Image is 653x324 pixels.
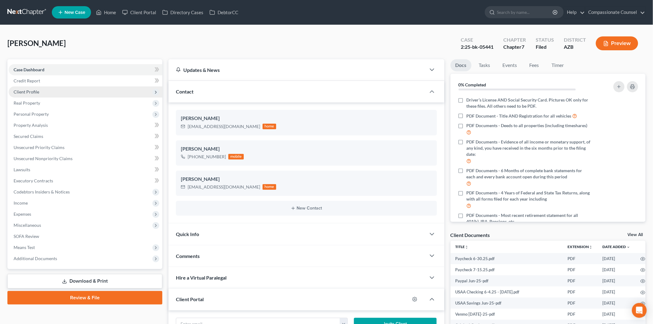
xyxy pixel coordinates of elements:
[598,253,635,264] td: [DATE]
[563,264,598,275] td: PDF
[459,82,486,87] strong: 0% Completed
[467,139,592,157] span: PDF Documents - Evidence of all income or monetary support, of any kind, you have received in the...
[9,164,162,175] a: Lawsuits
[451,309,563,320] td: Venmo [DATE]-25-pdf
[563,253,598,264] td: PDF
[159,7,206,18] a: Directory Cases
[564,44,586,51] div: AZB
[14,134,43,139] span: Secured Claims
[263,124,276,129] div: home
[525,59,544,71] a: Fees
[206,7,241,18] a: DebtorCC
[9,231,162,242] a: SOFA Review
[9,64,162,75] a: Case Dashboard
[568,244,593,249] a: Extensionunfold_more
[14,67,44,72] span: Case Dashboard
[14,145,64,150] span: Unsecured Priority Claims
[451,286,563,297] td: USAA Checking 6-4.25 - [DATE].pdf
[14,89,39,94] span: Client Profile
[176,67,418,73] div: Updates & News
[14,234,39,239] span: SOFA Review
[598,297,635,309] td: [DATE]
[467,190,592,202] span: PDF Documents - 4 Years of Federal and State Tax Returns, along with all forms filed for each yea...
[9,131,162,142] a: Secured Claims
[188,123,260,130] div: [EMAIL_ADDRESS][DOMAIN_NAME]
[7,291,162,305] a: Review & File
[263,184,276,190] div: home
[181,145,432,153] div: [PERSON_NAME]
[181,206,432,211] button: New Contact
[632,303,647,318] div: Open Intercom Messenger
[9,175,162,186] a: Executory Contracts
[536,36,554,44] div: Status
[598,309,635,320] td: [DATE]
[451,232,490,238] div: Client Documents
[503,44,526,51] div: Chapter
[563,297,598,309] td: PDF
[455,244,469,249] a: Titleunfold_more
[14,256,57,261] span: Additional Documents
[14,167,30,172] span: Lawsuits
[451,264,563,275] td: Paycheck 7-15.25.pdf
[467,168,592,180] span: PDF Documents - 6 Months of complete bank statements for each and every bank account open during ...
[522,44,524,50] span: 7
[14,222,41,228] span: Miscellaneous
[467,113,572,119] span: PDF Document - Title AND Registration for all vehicles
[181,176,432,183] div: [PERSON_NAME]
[563,275,598,286] td: PDF
[461,44,493,51] div: 2:25-bk-05441
[598,286,635,297] td: [DATE]
[188,154,226,160] div: [PHONE_NUMBER]
[119,7,159,18] a: Client Portal
[14,178,53,183] span: Executory Contracts
[503,36,526,44] div: Chapter
[564,7,585,18] a: Help
[461,36,493,44] div: Case
[228,154,244,160] div: mobile
[627,245,630,249] i: expand_more
[9,142,162,153] a: Unsecured Priority Claims
[176,89,193,94] span: Contact
[9,120,162,131] a: Property Analysis
[93,7,119,18] a: Home
[188,184,260,190] div: [EMAIL_ADDRESS][DOMAIN_NAME]
[14,189,70,194] span: Codebtors Insiders & Notices
[14,111,49,117] span: Personal Property
[564,36,586,44] div: District
[64,10,85,15] span: New Case
[585,7,645,18] a: Compassionate Counsel
[9,75,162,86] a: Credit Report
[451,275,563,286] td: Paypal Jun-25-pdf
[7,39,66,48] span: [PERSON_NAME]
[7,274,162,289] a: Download & Print
[14,100,40,106] span: Real Property
[451,253,563,264] td: Paycheck 6-30.25.pdf
[474,59,495,71] a: Tasks
[14,211,31,217] span: Expenses
[451,59,472,71] a: Docs
[536,44,554,51] div: Filed
[176,231,199,237] span: Quick Info
[628,233,643,237] a: View All
[498,59,522,71] a: Events
[467,212,592,225] span: PDF Documents - Most recent retirement statement for all 401(k), IRA, Pensions, etc.
[497,6,554,18] input: Search by name...
[451,297,563,309] td: USAA Savings Jun-25-pdf
[181,115,432,122] div: [PERSON_NAME]
[596,36,638,50] button: Preview
[598,275,635,286] td: [DATE]
[467,123,588,129] span: PDF Documents - Deeds to all properties (including timeshares)
[14,78,40,83] span: Credit Report
[563,309,598,320] td: PDF
[467,97,592,109] span: Driver’s License AND Social Security Card. Pictures OK only for these files. All others need to b...
[9,153,162,164] a: Unsecured Nonpriority Claims
[603,244,630,249] a: Date Added expand_more
[465,245,469,249] i: unfold_more
[589,245,593,249] i: unfold_more
[14,200,28,206] span: Income
[176,296,204,302] span: Client Portal
[14,123,48,128] span: Property Analysis
[176,275,227,280] span: Hire a Virtual Paralegal
[176,253,200,259] span: Comments
[547,59,569,71] a: Timer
